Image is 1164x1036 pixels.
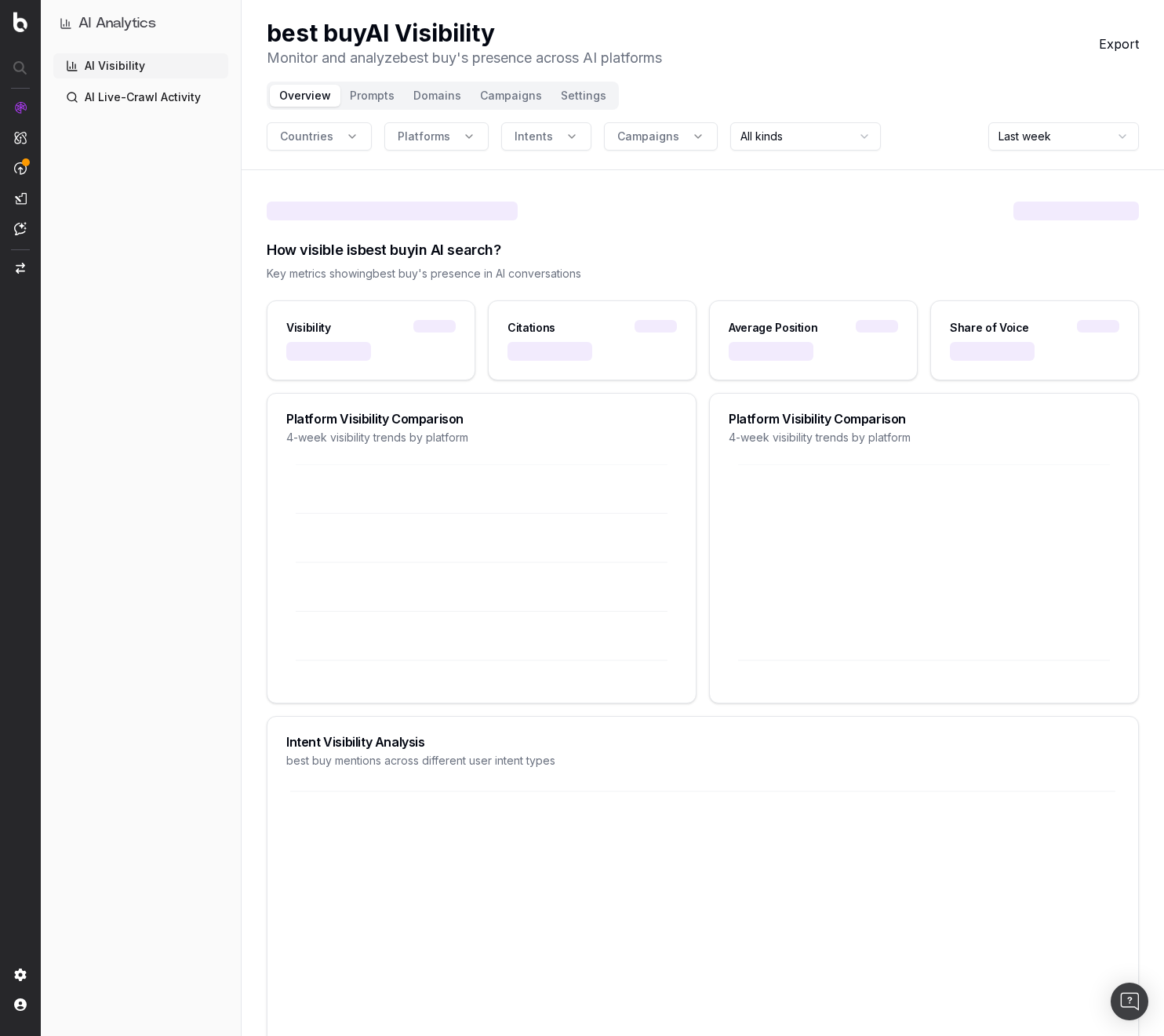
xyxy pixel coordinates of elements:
div: Average Position [729,320,817,336]
img: Assist [14,222,27,235]
img: My account [14,998,27,1011]
div: 4-week visibility trends by platform [286,430,677,445]
img: Studio [14,192,27,205]
a: AI Live-Crawl Activity [53,85,228,110]
img: Setting [14,969,27,981]
button: Export [1099,35,1139,53]
span: Countries [280,129,333,144]
span: Intents [515,129,553,144]
img: Intelligence [14,131,27,144]
div: Citations [507,320,555,336]
div: Visibility [286,320,331,336]
div: How visible is best buy in AI search? [267,239,1139,261]
div: Share of Voice [950,320,1029,336]
span: Platforms [398,129,450,144]
h1: AI Analytics [78,13,156,35]
button: Settings [551,85,616,107]
img: Botify logo [13,12,27,32]
div: Key metrics showing best buy 's presence in AI conversations [267,266,1139,282]
button: Domains [404,85,471,107]
div: Open Intercom Messenger [1111,983,1148,1020]
button: Overview [270,85,340,107]
div: best buy mentions across different user intent types [286,753,1119,769]
p: Monitor and analyze best buy 's presence across AI platforms [267,47,662,69]
button: Campaigns [471,85,551,107]
img: Activation [14,162,27,175]
button: AI Analytics [60,13,222,35]
span: Campaigns [617,129,679,144]
img: Analytics [14,101,27,114]
button: Prompts [340,85,404,107]
a: AI Visibility [53,53,228,78]
div: Platform Visibility Comparison [286,413,677,425]
div: 4-week visibility trends by platform [729,430,1119,445]
div: Platform Visibility Comparison [729,413,1119,425]
h1: best buy AI Visibility [267,19,662,47]
div: Intent Visibility Analysis [286,736,1119,748]
img: Switch project [16,263,25,274]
